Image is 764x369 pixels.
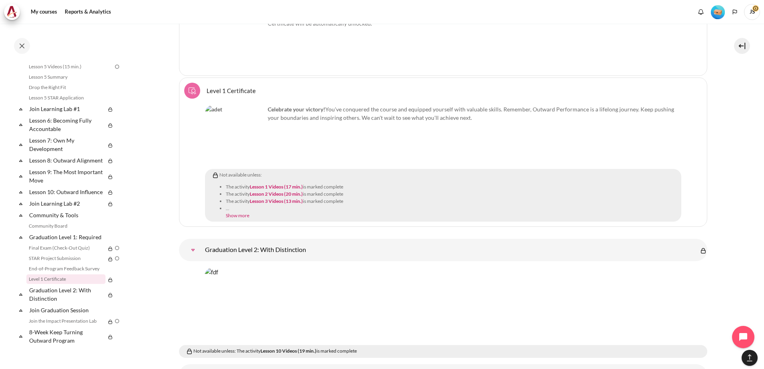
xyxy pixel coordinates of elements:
[185,242,201,258] a: Graduation Level 2: With Distinction
[113,255,121,262] img: To do
[113,244,121,252] img: To do
[26,83,113,92] a: Drop the Right Fit
[17,105,25,113] span: Collapse
[28,327,105,346] a: 8-Week Keep Turning Outward Program
[17,200,25,208] span: Collapse
[17,157,25,165] span: Collapse
[17,188,25,196] span: Collapse
[26,93,113,103] a: Lesson 5 STAR Application
[28,135,105,154] a: Lesson 7: Own My Development
[207,87,256,94] span: Level 1 Certificate
[268,106,325,113] strong: Celebrate your victory!
[226,190,679,198] li: The activity is marked complete
[28,4,60,20] a: My courses
[744,4,760,20] span: JS
[26,316,105,326] a: Join the Impact Presentation Lab
[28,155,105,166] a: Lesson 8: Outward Alignment
[742,350,758,366] button: [[backtotopbutton]]
[744,4,760,20] a: User menu
[17,172,25,180] span: Collapse
[708,4,728,19] a: Level #1
[226,205,679,212] span: ...
[28,103,105,114] a: Join Learning Lab #1
[26,264,113,274] a: End-of-Program Feedback Survey
[205,11,265,71] img: df
[205,105,681,122] div: You've conquered the course and equipped yourself with valuable skills. Remember, Outward Perform...
[26,72,113,82] a: Lesson 5 Summary
[17,141,25,149] span: Collapse
[226,198,679,205] li: The activity is marked complete
[205,268,670,340] img: fdf
[187,86,197,95] img: Course certificate icon
[26,62,113,71] a: Lesson 5 Videos (15 min.)
[205,11,681,28] p: Please fill in this survey for us so that we can make better courses and learning experiences. On...
[4,4,24,20] a: Architeck Architeck
[28,167,105,186] a: Lesson 9: The Most Important Move
[28,115,105,134] a: Lesson 6: Becoming Fully Accountable
[28,210,113,220] a: Community & Tools
[711,4,725,19] div: Level #1
[711,5,725,19] img: Level #1
[6,6,18,18] img: Architeck
[17,306,25,314] span: Collapse
[28,198,105,209] a: Join Learning Lab #2
[28,305,113,315] a: Join Graduation Session
[226,212,249,218] a: Show more
[250,184,303,190] a: Lesson 1 Videos (17 min.)
[26,274,105,284] a: Level 1 Certificate
[26,243,105,253] a: Final Exam (Check-Out Quiz)
[205,105,265,165] img: adet
[695,6,707,18] div: Show notification window with no new notifications
[185,347,705,355] div: Not available unless: The activity is marked complete
[28,232,113,242] a: Graduation Level 1: Required
[17,290,25,298] span: Collapse
[17,211,25,219] span: Collapse
[28,186,105,197] a: Lesson 10: Outward Influence
[729,6,741,18] button: Languages
[261,348,316,354] strong: Lesson 10 Videos (19 min.)
[28,285,105,304] a: Graduation Level 2: With Distinction
[17,121,25,129] span: Collapse
[17,332,25,340] span: Collapse
[17,233,25,241] span: Collapse
[113,63,121,70] img: To do
[250,191,303,197] a: Lesson 2 Videos (20 min.)
[26,254,105,263] a: STAR Project Submission
[113,317,121,325] img: To do
[226,183,679,190] li: The activity is marked complete
[26,221,113,231] a: Community Board
[250,198,303,204] a: Lesson 3 Videos (13 min.)
[62,4,114,20] a: Reports & Analytics
[211,171,679,219] div: Not available unless:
